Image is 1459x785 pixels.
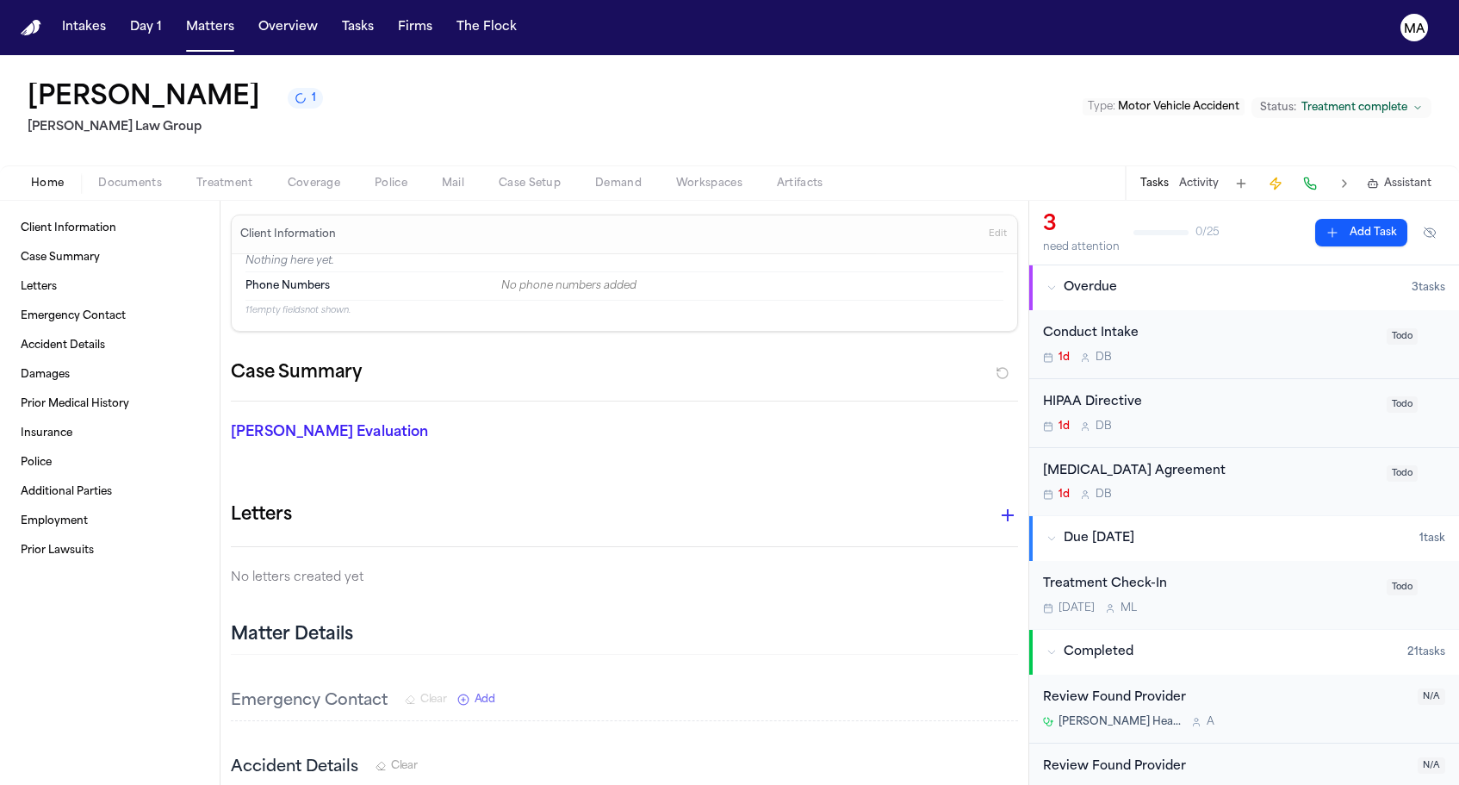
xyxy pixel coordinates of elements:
span: Status: [1260,101,1296,115]
span: Clear [420,693,447,707]
span: Police [375,177,407,190]
button: Tasks [1140,177,1169,190]
button: Due [DATE]1task [1029,516,1459,561]
button: Activity [1179,177,1219,190]
span: Prior Medical History [21,397,129,411]
div: 3 [1043,211,1120,239]
button: Add New [457,693,495,707]
span: 3 task s [1412,281,1445,295]
span: Due [DATE] [1064,530,1134,547]
div: Review Found Provider [1043,757,1407,777]
button: Edit Type: Motor Vehicle Accident [1083,98,1245,115]
div: Open task: Treatment Check-In [1029,561,1459,629]
button: Clear Accident Details [376,759,418,773]
span: Completed [1064,644,1133,661]
a: Prior Medical History [14,390,206,418]
button: Add Task [1315,219,1407,246]
p: No letters created yet [231,568,1018,589]
a: Intakes [55,12,113,43]
div: No phone numbers added [501,279,1003,293]
a: Employment [14,508,206,535]
span: Treatment [196,177,253,190]
p: 11 empty fields not shown. [245,304,1003,317]
h1: [PERSON_NAME] [28,83,260,114]
h3: Emergency Contact [231,689,388,713]
button: Overview [251,12,325,43]
div: Open task: Conduct Intake [1029,310,1459,379]
span: M L [1121,601,1137,615]
a: The Flock [450,12,524,43]
span: Todo [1387,396,1418,413]
div: Review Found Provider [1043,688,1407,708]
span: A [1207,715,1214,729]
span: Demand [595,177,642,190]
span: Todo [1387,328,1418,345]
button: Assistant [1367,177,1431,190]
span: Case Setup [499,177,561,190]
button: Tasks [335,12,381,43]
span: Phone Numbers [245,279,330,293]
h2: Case Summary [231,359,362,387]
span: D B [1096,420,1112,433]
span: Emergency Contact [21,309,126,323]
div: Open task: Review Found Provider [1029,675,1459,744]
span: 1d [1059,488,1070,502]
button: Add Task [1229,171,1253,196]
span: Home [31,177,64,190]
a: Letters [14,273,206,301]
a: Insurance [14,420,206,447]
span: Coverage [288,177,340,190]
a: Home [21,20,41,36]
span: 21 task s [1407,645,1445,659]
p: [PERSON_NAME] Evaluation [231,422,480,443]
button: Change status from Treatment complete [1251,97,1431,118]
span: Insurance [21,427,72,440]
span: Artifacts [777,177,823,190]
span: Prior Lawsuits [21,544,94,558]
button: Edit [984,221,1012,248]
span: 1d [1059,351,1070,364]
a: Additional Parties [14,478,206,506]
text: MA [1404,23,1425,35]
div: HIPAA Directive [1043,393,1376,413]
a: Case Summary [14,244,206,271]
span: Type : [1088,102,1115,112]
span: Police [21,456,52,470]
span: D B [1096,351,1112,364]
span: Todo [1387,579,1418,595]
div: [MEDICAL_DATA] Agreement [1043,462,1376,482]
button: Overdue3tasks [1029,265,1459,310]
h2: Matter Details [231,623,353,647]
span: Workspaces [676,177,742,190]
span: Todo [1387,465,1418,482]
span: Documents [98,177,162,190]
a: Accident Details [14,332,206,359]
button: Create Immediate Task [1263,171,1288,196]
span: D B [1096,488,1112,502]
a: Client Information [14,215,206,242]
button: Day 1 [123,12,169,43]
span: [PERSON_NAME] Health ([PERSON_NAME] & [PERSON_NAME] Hospital) [1059,715,1181,729]
span: Clear [391,759,418,773]
h3: Accident Details [231,756,358,780]
span: Accident Details [21,339,105,352]
span: N/A [1418,688,1445,705]
div: need attention [1043,240,1120,254]
span: [DATE] [1059,601,1095,615]
h1: Letters [231,502,292,529]
div: Open task: HIPAA Directive [1029,379,1459,448]
h3: Client Information [237,227,339,241]
button: 1 active task [288,88,323,109]
a: Prior Lawsuits [14,537,206,564]
span: Add [475,693,495,707]
button: Make a Call [1298,171,1322,196]
span: Client Information [21,221,116,235]
span: Edit [989,228,1007,240]
span: Motor Vehicle Accident [1118,102,1239,112]
span: 1 [312,91,316,105]
span: Additional Parties [21,485,112,499]
span: 0 / 25 [1195,226,1220,240]
span: Case Summary [21,251,100,265]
